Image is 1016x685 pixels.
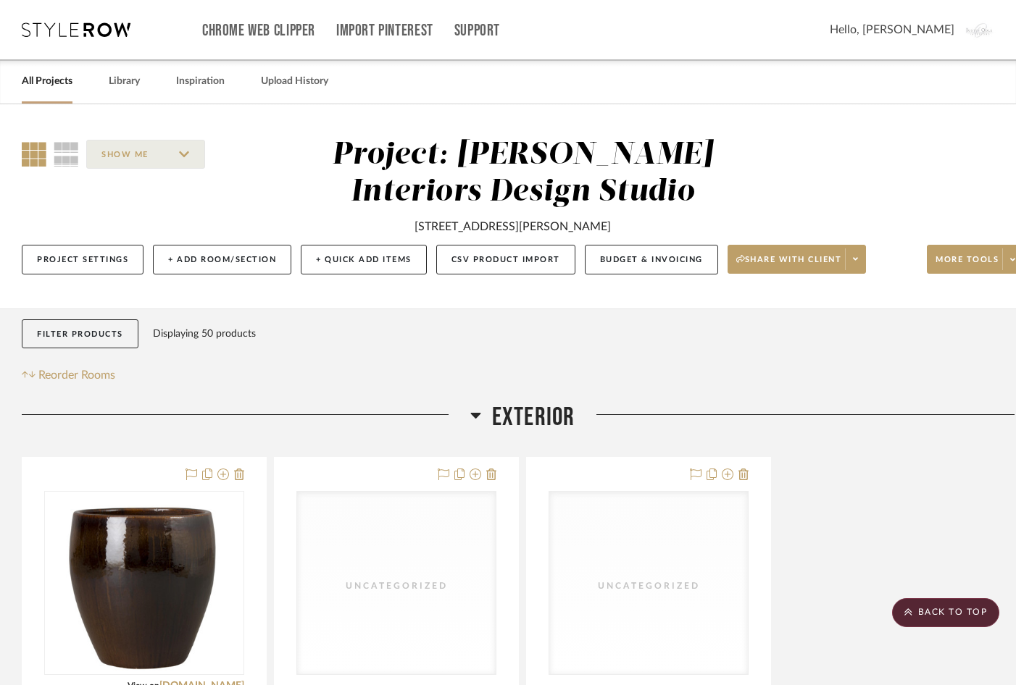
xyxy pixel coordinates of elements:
a: Upload History [261,72,328,91]
a: Inspiration [176,72,225,91]
a: Import Pinterest [336,25,433,37]
a: All Projects [22,72,72,91]
button: Share with client [728,245,867,274]
button: Filter Products [22,319,138,349]
button: CSV Product Import [436,245,575,274]
a: Library [109,72,140,91]
button: + Add Room/Section [153,245,291,274]
div: 0 [45,492,243,674]
span: Exterior [492,402,575,433]
div: 0 [297,492,496,674]
img: avatar [965,14,996,45]
span: Share with client [736,254,842,276]
div: [STREET_ADDRESS][PERSON_NAME] [415,218,611,235]
div: 0 [549,492,748,674]
span: More tools [936,254,999,276]
img: Ossal 19 in. Java Ceramic Planter [58,492,230,673]
a: Support [454,25,500,37]
a: Chrome Web Clipper [202,25,315,37]
button: Budget & Invoicing [585,245,718,274]
div: Project: [PERSON_NAME] Interiors Design Studio [332,140,713,207]
button: Project Settings [22,245,143,274]
div: Uncategorized [324,579,469,593]
button: + Quick Add Items [301,245,427,274]
button: Reorder Rooms [22,366,115,384]
div: Displaying 50 products [153,319,256,348]
span: Hello, [PERSON_NAME] [830,21,954,38]
scroll-to-top-button: BACK TO TOP [892,598,999,627]
span: Reorder Rooms [38,366,115,384]
div: Uncategorized [576,579,721,593]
